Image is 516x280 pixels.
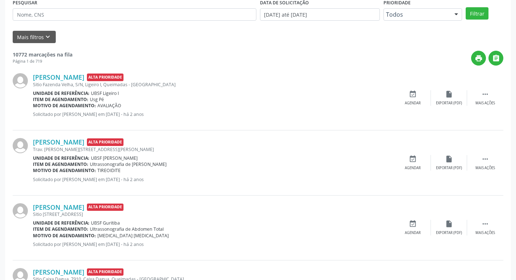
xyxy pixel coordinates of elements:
[87,204,123,211] span: Alta Prioridade
[481,220,489,228] i: 
[492,54,500,62] i: 
[33,203,84,211] a: [PERSON_NAME]
[471,51,486,66] button: print
[13,8,256,21] input: Nome, CNS
[405,230,421,235] div: Agendar
[90,96,104,103] span: Usg Pé
[409,90,417,98] i: event_available
[44,33,52,41] i: keyboard_arrow_down
[33,233,96,239] b: Motivo de agendamento:
[33,96,88,103] b: Item de agendamento:
[481,90,489,98] i: 
[90,226,164,232] span: Ultrassonografia de Abdomen Total
[33,241,395,247] p: Solicitado por [PERSON_NAME] em [DATE] - há 2 anos
[33,226,88,232] b: Item de agendamento:
[33,167,96,174] b: Motivo de agendamento:
[13,58,72,64] div: Página 1 de 719
[91,90,119,96] span: UBSF Ligeiro I
[466,7,488,20] button: Filtrar
[445,220,453,228] i: insert_drive_file
[436,166,462,171] div: Exportar (PDF)
[97,233,169,239] span: [MEDICAL_DATA] [MEDICAL_DATA]
[33,111,395,117] p: Solicitado por [PERSON_NAME] em [DATE] - há 2 anos
[33,176,395,183] p: Solicitado por [PERSON_NAME] em [DATE] - há 2 anos
[90,161,167,167] span: Ultrassonografia de [PERSON_NAME]
[405,101,421,106] div: Agendar
[87,74,123,81] span: Alta Prioridade
[488,51,503,66] button: 
[33,211,395,217] div: Sitio [STREET_ADDRESS]
[475,166,495,171] div: Mais ações
[13,73,28,88] img: img
[33,138,84,146] a: [PERSON_NAME]
[475,230,495,235] div: Mais ações
[13,203,28,218] img: img
[13,51,72,58] strong: 10772 marcações na fila
[97,167,121,174] span: TIREOIDITE
[436,230,462,235] div: Exportar (PDF)
[481,155,489,163] i: 
[33,220,89,226] b: Unidade de referência:
[33,268,84,276] a: [PERSON_NAME]
[475,54,483,62] i: print
[87,138,123,146] span: Alta Prioridade
[260,8,380,21] input: Selecione um intervalo
[13,31,56,43] button: Mais filtroskeyboard_arrow_down
[436,101,462,106] div: Exportar (PDF)
[386,11,448,18] span: Todos
[97,103,121,109] span: AVALIAÇÃO
[33,73,84,81] a: [PERSON_NAME]
[475,101,495,106] div: Mais ações
[33,103,96,109] b: Motivo de agendamento:
[409,155,417,163] i: event_available
[33,90,89,96] b: Unidade de referência:
[445,90,453,98] i: insert_drive_file
[33,146,395,152] div: Trav. [PERSON_NAME][STREET_ADDRESS][PERSON_NAME]
[33,155,89,161] b: Unidade de referência:
[91,155,138,161] span: UBSF [PERSON_NAME]
[409,220,417,228] i: event_available
[33,161,88,167] b: Item de agendamento:
[91,220,120,226] span: UBSF Guritiba
[13,138,28,153] img: img
[33,82,395,88] div: Sitio Fazenda Velha, S/N, Ligeiro I, Queimadas - [GEOGRAPHIC_DATA]
[405,166,421,171] div: Agendar
[445,155,453,163] i: insert_drive_file
[87,268,123,276] span: Alta Prioridade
